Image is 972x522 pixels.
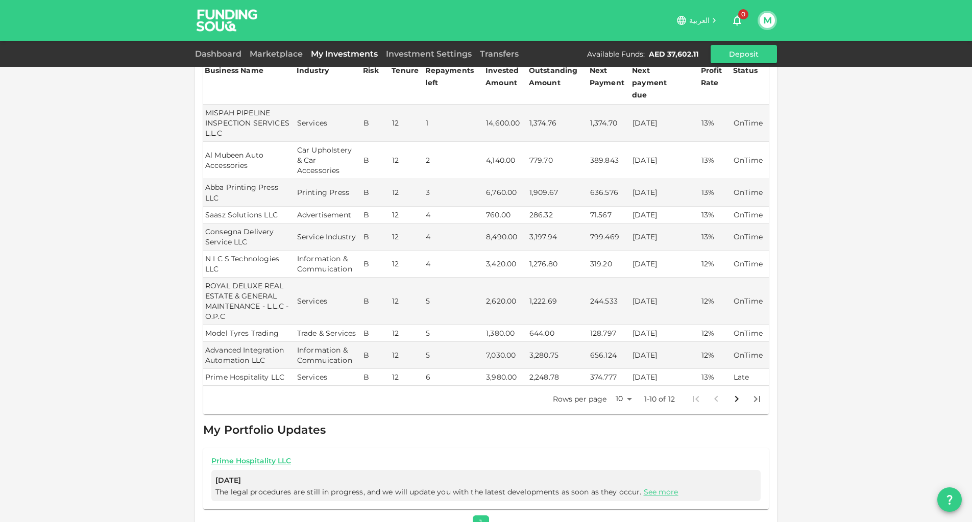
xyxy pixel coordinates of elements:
[424,142,484,179] td: 2
[476,49,523,59] a: Transfers
[295,142,361,179] td: Car Upholstery & Car Accessories
[484,179,527,206] td: 6,760.00
[632,64,683,101] div: Next payment due
[215,474,757,487] span: [DATE]
[361,207,390,223] td: B
[699,325,732,342] td: 12%
[425,64,476,89] div: Repayments left
[361,369,390,386] td: B
[732,179,769,206] td: OnTime
[295,223,361,251] td: Service Industry
[390,278,424,325] td: 12
[390,142,424,179] td: 12
[588,369,630,386] td: 374.777
[203,179,295,206] td: Abba Printing Press LLC
[738,9,748,19] span: 0
[363,64,383,77] div: Risk
[527,342,588,369] td: 3,280.75
[307,49,382,59] a: My Investments
[203,251,295,278] td: N I C S Technologies LLC
[485,64,526,89] div: Invested Amount
[295,179,361,206] td: Printing Press
[588,142,630,179] td: 389.843
[630,278,699,325] td: [DATE]
[732,369,769,386] td: Late
[295,105,361,142] td: Services
[732,278,769,325] td: OnTime
[527,207,588,223] td: 286.32
[611,391,636,406] div: 10
[211,456,761,466] a: Prime Hospitality LLC
[732,207,769,223] td: OnTime
[424,369,484,386] td: 6
[361,278,390,325] td: B
[424,223,484,251] td: 4
[727,10,747,31] button: 0
[246,49,307,59] a: Marketplace
[590,64,629,89] div: Next Payment
[424,278,484,325] td: 5
[588,179,630,206] td: 636.576
[295,251,361,278] td: Information & Commuication
[699,142,732,179] td: 13%
[553,394,607,404] p: Rows per page
[630,342,699,369] td: [DATE]
[203,207,295,223] td: Saasz Solutions LLC
[732,325,769,342] td: OnTime
[644,394,675,404] p: 1-10 of 12
[711,45,777,63] button: Deposit
[732,223,769,251] td: OnTime
[382,49,476,59] a: Investment Settings
[203,369,295,386] td: Prime Hospitality LLC
[424,179,484,206] td: 3
[588,223,630,251] td: 799.469
[588,105,630,142] td: 1,374.70
[733,64,759,77] div: Status
[588,207,630,223] td: 71.567
[726,389,747,409] button: Go to next page
[484,251,527,278] td: 3,420.00
[484,105,527,142] td: 14,600.00
[527,142,588,179] td: 779.70
[701,64,730,89] div: Profit Rate
[484,342,527,369] td: 7,030.00
[297,64,329,77] div: Industry
[295,278,361,325] td: Services
[203,423,326,437] span: My Portfolio Updates
[699,369,732,386] td: 13%
[361,105,390,142] td: B
[295,342,361,369] td: Information & Commuication
[390,223,424,251] td: 12
[295,207,361,223] td: Advertisement
[630,207,699,223] td: [DATE]
[527,105,588,142] td: 1,374.76
[484,223,527,251] td: 8,490.00
[215,487,681,496] span: The legal procedures are still in progress, and we will update you with the latest developments a...
[484,325,527,342] td: 1,380.00
[361,251,390,278] td: B
[424,342,484,369] td: 5
[588,342,630,369] td: 656.124
[630,179,699,206] td: [DATE]
[689,16,710,25] span: العربية
[732,251,769,278] td: OnTime
[699,179,732,206] td: 13%
[529,64,580,89] div: Outstanding Amount
[588,251,630,278] td: 319.20
[649,49,698,59] div: AED 37,602.11
[390,207,424,223] td: 12
[587,49,645,59] div: Available Funds :
[760,13,775,28] button: M
[390,251,424,278] td: 12
[424,207,484,223] td: 4
[630,223,699,251] td: [DATE]
[205,64,263,77] div: Business Name
[630,105,699,142] td: [DATE]
[699,278,732,325] td: 12%
[295,369,361,386] td: Services
[390,325,424,342] td: 12
[424,325,484,342] td: 5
